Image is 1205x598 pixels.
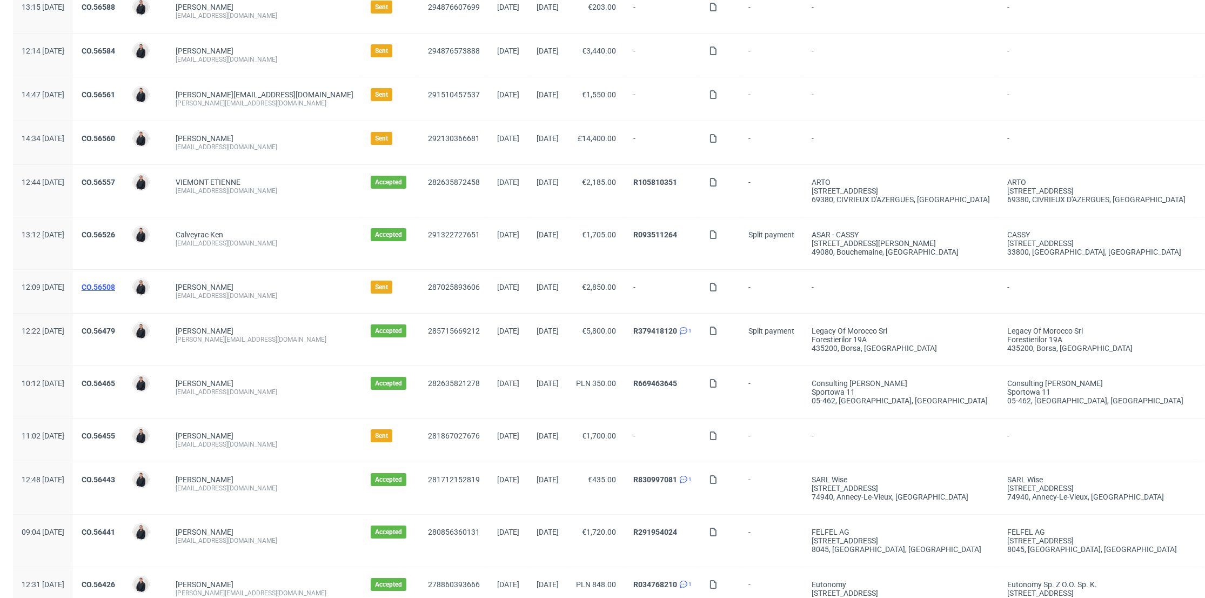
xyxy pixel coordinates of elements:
span: 1 [688,475,692,484]
span: Split payment [748,327,794,335]
a: VIEMONT ETIENNE [176,178,240,187]
div: [PERSON_NAME][EMAIL_ADDRESS][DOMAIN_NAME] [176,99,353,108]
div: FELFEL AG [1007,528,1186,536]
div: Sportowa 11 [1007,388,1186,396]
div: [EMAIL_ADDRESS][DOMAIN_NAME] [176,388,353,396]
img: Adrian Margula [133,227,149,242]
span: €203.00 [588,3,616,11]
span: 09:04 [DATE] [22,528,64,536]
span: [DATE] [537,230,559,239]
span: Accepted [375,528,402,536]
span: [DATE] [497,90,519,99]
img: Adrian Margula [133,376,149,391]
span: - [812,46,990,64]
span: - [748,90,794,108]
span: Sent [375,431,388,440]
span: [DATE] [497,230,519,239]
div: [PERSON_NAME][EMAIL_ADDRESS][DOMAIN_NAME] [176,589,353,597]
div: [STREET_ADDRESS] [1007,239,1186,248]
a: CO.56479 [82,327,115,335]
a: [PERSON_NAME] [176,580,233,589]
span: Sent [375,90,388,99]
a: [PERSON_NAME] [176,528,233,536]
span: [DATE] [497,528,519,536]
a: 287025893606 [428,283,480,291]
div: [STREET_ADDRESS] [812,484,990,493]
div: [STREET_ADDRESS] [1007,187,1186,195]
span: - [748,528,794,554]
div: Eutonomy [812,580,990,589]
a: R034768210 [633,580,677,589]
div: [EMAIL_ADDRESS][DOMAIN_NAME] [176,11,353,20]
img: Adrian Margula [133,87,149,102]
span: 13:15 [DATE] [22,3,64,11]
span: [PERSON_NAME][EMAIL_ADDRESS][DOMAIN_NAME] [176,90,353,99]
span: 11:02 [DATE] [22,431,64,440]
a: 281712152819 [428,475,480,484]
a: R669463645 [633,379,677,388]
a: [PERSON_NAME] [176,46,233,55]
span: [DATE] [497,3,519,11]
a: CO.56584 [82,46,115,55]
span: 12:09 [DATE] [22,283,64,291]
span: Accepted [375,230,402,239]
span: - [748,178,794,204]
img: Adrian Margula [133,43,149,58]
span: [DATE] [497,283,519,291]
a: [PERSON_NAME] [176,134,233,143]
span: [DATE] [537,580,559,589]
a: CO.56441 [82,528,115,536]
span: [DATE] [537,46,559,55]
a: CO.56455 [82,431,115,440]
span: 12:14 [DATE] [22,46,64,55]
div: CASSY [1007,230,1186,239]
img: Adrian Margula [133,472,149,487]
div: [EMAIL_ADDRESS][DOMAIN_NAME] [176,187,353,195]
div: Sportowa 11 [812,388,990,396]
div: SARL Wise [812,475,990,484]
span: 12:48 [DATE] [22,475,64,484]
span: - [812,3,990,20]
a: CO.56443 [82,475,115,484]
span: - [633,90,692,108]
div: Legacy of Morocco Srl [812,327,990,335]
a: 1 [677,327,692,335]
div: 49080, Bouchemaine , [GEOGRAPHIC_DATA] [812,248,990,256]
span: - [812,431,990,449]
div: 05-462, [GEOGRAPHIC_DATA] , [GEOGRAPHIC_DATA] [1007,396,1186,405]
a: 292130366681 [428,134,480,143]
div: Eutonomy Sp. z o.o. Sp. K. [1007,580,1186,589]
span: €3,440.00 [582,46,616,55]
a: [PERSON_NAME] [176,475,233,484]
span: €5,800.00 [582,327,616,335]
a: CO.56557 [82,178,115,187]
a: CO.56508 [82,283,115,291]
div: [STREET_ADDRESS] [1007,589,1186,597]
span: Split payment [748,230,794,239]
span: [DATE] [497,46,519,55]
span: 12:44 [DATE] [22,178,64,187]
span: [DATE] [537,475,559,484]
div: [EMAIL_ADDRESS][DOMAIN_NAME] [176,536,353,545]
span: - [748,475,794,501]
span: €1,550.00 [582,90,616,99]
span: 1 [688,327,692,335]
span: 13:12 [DATE] [22,230,64,239]
span: 12:22 [DATE] [22,327,64,335]
span: 12:31 [DATE] [22,580,64,589]
span: - [748,3,794,20]
img: Adrian Margula [133,131,149,146]
span: - [748,46,794,64]
span: €1,700.00 [582,431,616,440]
div: 74940, Annecy-le-vieux , [GEOGRAPHIC_DATA] [812,493,990,501]
span: [DATE] [497,431,519,440]
div: [EMAIL_ADDRESS][DOMAIN_NAME] [176,291,353,300]
span: - [633,134,692,151]
a: R291954024 [633,528,677,536]
div: 435200, Borsa , [GEOGRAPHIC_DATA] [1007,344,1186,353]
a: 282635821278 [428,379,480,388]
div: [STREET_ADDRESS] [812,589,990,597]
span: [DATE] [497,580,519,589]
div: 69380, CIVRIEUX D'AZERGUES , [GEOGRAPHIC_DATA] [812,195,990,204]
div: [STREET_ADDRESS] [812,187,990,195]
